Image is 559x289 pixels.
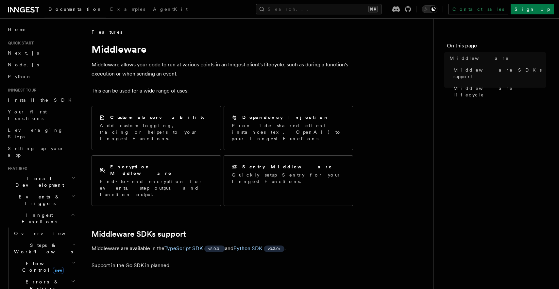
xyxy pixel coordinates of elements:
[5,209,77,228] button: Inngest Functions
[5,41,34,46] span: Quick start
[232,122,345,142] p: Provide shared client instances (ex, OpenAI) to your Inngest Functions.
[110,163,213,177] h2: Encryption Middleware
[451,64,546,82] a: Middleware SDKs support
[8,127,63,139] span: Leveraging Steps
[5,106,77,124] a: Your first Functions
[48,7,102,12] span: Documentation
[100,122,213,142] p: Add custom logging, tracing or helpers to your Inngest Functions.
[224,155,353,206] a: Sentry MiddlewareQuickly setup Sentry for your Inngest Functions.
[92,106,221,150] a: Custom observabilityAdd custom logging, tracing or helpers to your Inngest Functions.
[224,106,353,150] a: Dependency InjectionProvide shared client instances (ex, OpenAI) to your Inngest Functions.
[11,242,73,255] span: Steps & Workflows
[5,143,77,161] a: Setting up your app
[5,212,71,225] span: Inngest Functions
[149,2,192,18] a: AgentKit
[8,97,76,103] span: Install the SDK
[110,114,205,121] h2: Custom observability
[8,62,39,67] span: Node.js
[256,4,381,14] button: Search...⌘K
[5,124,77,143] a: Leveraging Steps
[11,228,77,239] a: Overview
[453,67,546,80] span: Middleware SDKs support
[92,29,122,35] span: Features
[511,4,554,14] a: Sign Up
[8,146,64,158] span: Setting up your app
[451,82,546,101] a: Middleware lifecycle
[11,260,72,273] span: Flow Control
[110,7,145,12] span: Examples
[11,258,77,276] button: Flow Controlnew
[92,244,353,253] p: Middleware are available in the and .
[14,231,81,236] span: Overview
[92,155,221,206] a: Encryption MiddlewareEnd-to-end encryption for events, step output, and function output.
[208,246,221,251] span: v2.0.0+
[106,2,149,18] a: Examples
[449,55,509,61] span: Middleware
[92,86,353,95] p: This can be used for a wide range of uses:
[453,85,546,98] span: Middleware lifecycle
[92,229,186,239] a: Middleware SDKs support
[447,42,546,52] h4: On this page
[5,166,27,171] span: Features
[5,191,77,209] button: Events & Triggers
[8,109,47,121] span: Your first Functions
[5,71,77,82] a: Python
[92,60,353,78] p: Middleware allows your code to run at various points in an Inngest client's lifecycle, such as du...
[8,26,26,33] span: Home
[5,173,77,191] button: Local Development
[242,163,332,170] h2: Sentry Middleware
[92,43,353,55] h1: Middleware
[100,178,213,198] p: End-to-end encryption for events, step output, and function output.
[8,50,39,56] span: Next.js
[5,94,77,106] a: Install the SDK
[44,2,106,18] a: Documentation
[5,88,37,93] span: Inngest tour
[92,261,353,270] p: Support in the Go SDK in planned.
[8,74,32,79] span: Python
[233,245,263,251] a: Python SDK
[447,52,546,64] a: Middleware
[11,239,77,258] button: Steps & Workflows
[5,175,71,188] span: Local Development
[164,245,203,251] a: TypeScript SDK
[5,194,71,207] span: Events & Triggers
[242,114,329,121] h2: Dependency Injection
[422,5,437,13] button: Toggle dark mode
[448,4,508,14] a: Contact sales
[5,59,77,71] a: Node.js
[153,7,188,12] span: AgentKit
[368,6,378,12] kbd: ⌘K
[53,267,64,274] span: new
[5,24,77,35] a: Home
[268,246,280,251] span: v0.3.0+
[232,172,345,185] p: Quickly setup Sentry for your Inngest Functions.
[5,47,77,59] a: Next.js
